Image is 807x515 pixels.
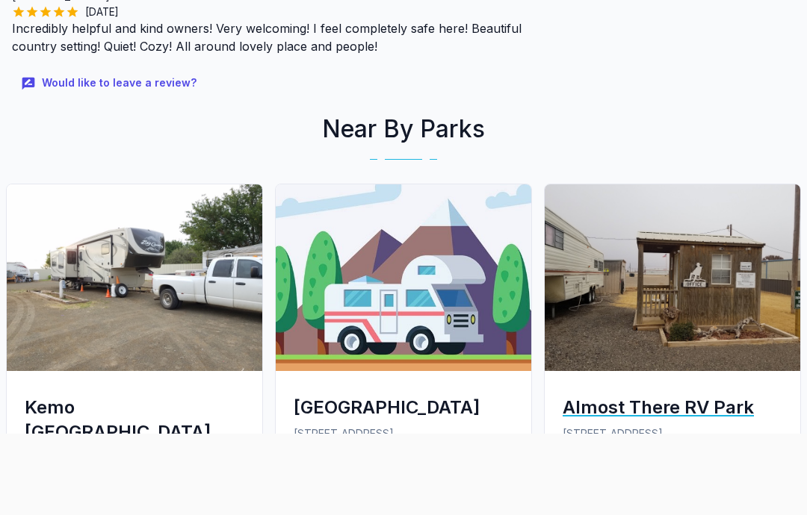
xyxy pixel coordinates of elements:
[12,19,560,55] p: Incredibly helpful and kind owners! Very welcoming! I feel completely safe here! Beautiful countr...
[538,184,807,478] a: Almost There RV ParkAlmost There RV Park[STREET_ADDRESS]
[12,67,208,99] button: Would like to leave a review?
[269,184,538,478] a: American RV Park[GEOGRAPHIC_DATA][STREET_ADDRESS]
[563,425,782,442] p: [STREET_ADDRESS]
[294,395,513,419] div: [GEOGRAPHIC_DATA]
[563,395,782,419] div: Almost There RV Park
[276,184,531,371] img: American RV Park
[25,395,244,444] div: Kemo [GEOGRAPHIC_DATA]
[79,4,125,19] span: [DATE]
[545,184,800,371] img: Almost There RV Park
[294,425,513,442] p: [STREET_ADDRESS]
[7,184,262,371] img: Kemo Sabe RV Park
